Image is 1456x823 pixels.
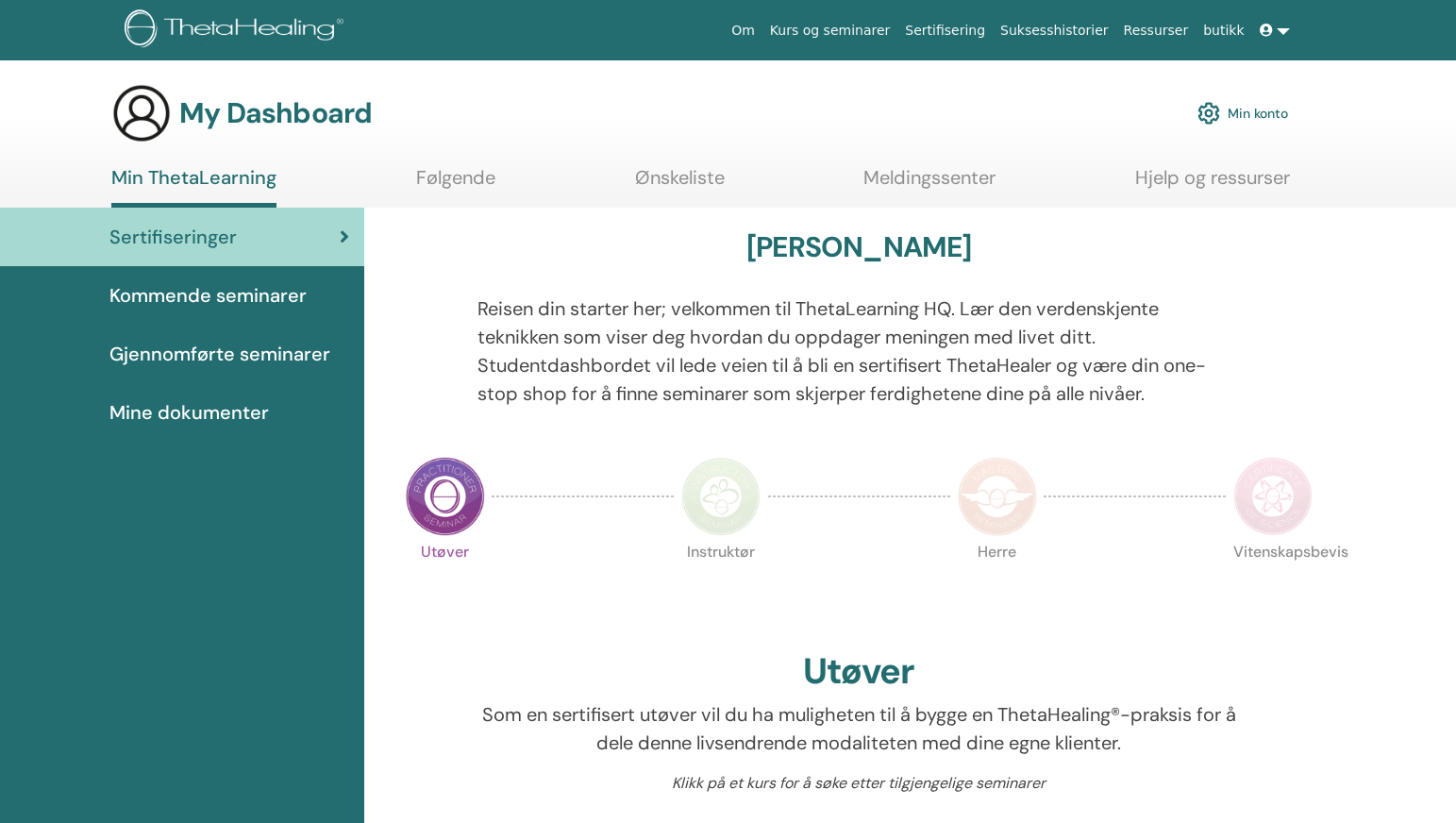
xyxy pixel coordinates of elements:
img: Practitioner [406,457,485,536]
a: Ønskeliste [635,166,725,203]
p: Instruktør [681,545,761,624]
a: Min ThetaLearning [111,166,276,208]
p: Som en sertifisert utøver vil du ha muligheten til å bygge en ThetaHealing®-praksis for å dele de... [477,700,1241,757]
img: Certificate of Science [1233,457,1313,536]
img: generic-user-icon.jpg [111,83,172,143]
a: Kurs og seminarer [762,13,897,48]
p: Klikk på et kurs for å søke etter tilgjengelige seminarer [477,772,1241,795]
a: Suksesshistorier [993,13,1116,48]
h3: [PERSON_NAME] [746,230,972,264]
span: Gjennomførte seminarer [109,340,330,368]
img: cog.svg [1197,97,1220,129]
p: Reisen din starter her; velkommen til ThetaLearning HQ. Lær den verdenskjente teknikken som viser... [477,294,1241,408]
p: Herre [958,545,1037,624]
a: Min konto [1197,92,1288,134]
a: Om [724,13,762,48]
a: Ressurser [1116,13,1197,48]
img: Master [958,457,1037,536]
a: Sertifisering [897,13,993,48]
a: Følgende [416,166,495,203]
p: Utøver [406,545,485,624]
span: Kommende seminarer [109,281,307,310]
img: Instructor [681,457,761,536]
h2: Utøver [803,650,914,694]
span: Sertifiseringer [109,223,237,251]
img: logo.png [125,9,350,52]
p: Vitenskapsbevis [1233,545,1313,624]
h3: My Dashboard [179,96,372,130]
span: Mine dokumenter [109,398,269,427]
a: butikk [1196,13,1251,48]
a: Hjelp og ressurser [1135,166,1290,203]
a: Meldingssenter [863,166,996,203]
